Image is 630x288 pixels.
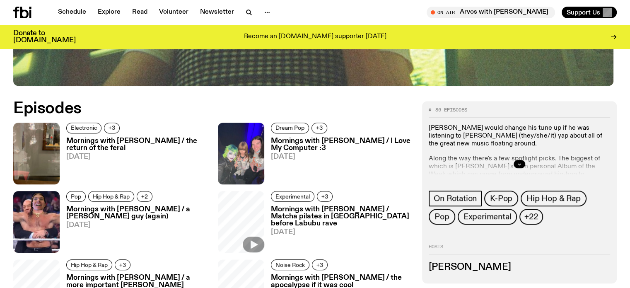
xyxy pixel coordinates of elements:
span: Noise Rock [275,262,305,268]
p: [PERSON_NAME] would change his tune up if he was listening to [PERSON_NAME] (they/she/it) yap abo... [429,124,610,148]
a: On Rotation [429,191,482,206]
h3: Donate to [DOMAIN_NAME] [13,30,76,44]
span: 86 episodes [435,108,467,112]
img: A selfie of Jim taken in the reflection of the window of the fbi radio studio. [13,123,60,184]
img: A poor photoshop of Jim's face onto the body of Seth Rollins, who is holding the WWE World Heavyw... [13,191,60,253]
h3: [PERSON_NAME] [429,263,610,272]
span: Support Us [567,9,600,16]
a: Hip Hop & Rap [66,259,112,270]
a: Explore [93,7,126,18]
p: Become an [DOMAIN_NAME] supporter [DATE] [244,33,386,41]
span: Hip Hop & Rap [526,194,580,203]
a: Pop [66,191,86,202]
span: Electronic [71,125,97,131]
h3: Mornings with [PERSON_NAME] / a [PERSON_NAME] guy (again) [66,206,208,220]
a: Read [127,7,152,18]
a: Mornings with [PERSON_NAME] / Matcha pilates in [GEOGRAPHIC_DATA] before Labubu rave[DATE] [264,206,413,253]
a: Mornings with [PERSON_NAME] / the return of the feral[DATE] [60,138,208,184]
span: K-Pop [490,194,512,203]
button: +3 [317,191,333,202]
a: Experimental [458,209,517,225]
h2: Hosts [429,244,610,254]
a: Newsletter [195,7,239,18]
span: Pop [71,193,81,199]
a: Mornings with [PERSON_NAME] / a [PERSON_NAME] guy (again)[DATE] [60,206,208,253]
span: [DATE] [66,222,208,229]
a: Electronic [66,123,101,133]
button: On AirArvos with [PERSON_NAME] [427,7,555,18]
img: A selfie of Dyan Tai, Ninajirachi and Jim. [218,123,264,184]
span: On Rotation [434,194,477,203]
span: +22 [524,212,538,221]
a: Mornings with [PERSON_NAME] / I Love My Computer :3[DATE] [264,138,413,184]
a: Pop [429,209,455,225]
h3: Mornings with [PERSON_NAME] / I Love My Computer :3 [271,138,413,152]
span: Hip Hop & Rap [71,262,108,268]
span: +3 [119,262,126,268]
button: Support Us [562,7,617,18]
span: +3 [321,193,328,199]
button: +3 [312,259,328,270]
span: Dream Pop [275,125,304,131]
span: +3 [109,125,115,131]
span: [DATE] [271,229,413,236]
span: +3 [316,262,323,268]
span: [DATE] [66,153,208,160]
a: Noise Rock [271,259,309,270]
a: Schedule [53,7,91,18]
a: K-Pop [484,191,518,206]
a: Volunteer [154,7,193,18]
h3: Mornings with [PERSON_NAME] / Matcha pilates in [GEOGRAPHIC_DATA] before Labubu rave [271,206,413,227]
a: Hip Hop & Rap [521,191,586,206]
h2: Episodes [13,101,412,116]
h3: Mornings with [PERSON_NAME] / the return of the feral [66,138,208,152]
span: [DATE] [271,153,413,160]
span: Pop [434,212,449,221]
span: +3 [316,125,323,131]
a: Dream Pop [271,123,309,133]
span: Experimental [463,212,512,221]
button: +2 [137,191,152,202]
button: +22 [519,209,543,225]
span: Hip Hop & Rap [93,193,130,199]
a: Hip Hop & Rap [88,191,134,202]
button: +3 [104,123,120,133]
a: Experimental [271,191,314,202]
span: +2 [141,193,148,199]
span: Experimental [275,193,310,199]
button: +3 [311,123,327,133]
button: +3 [115,259,130,270]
